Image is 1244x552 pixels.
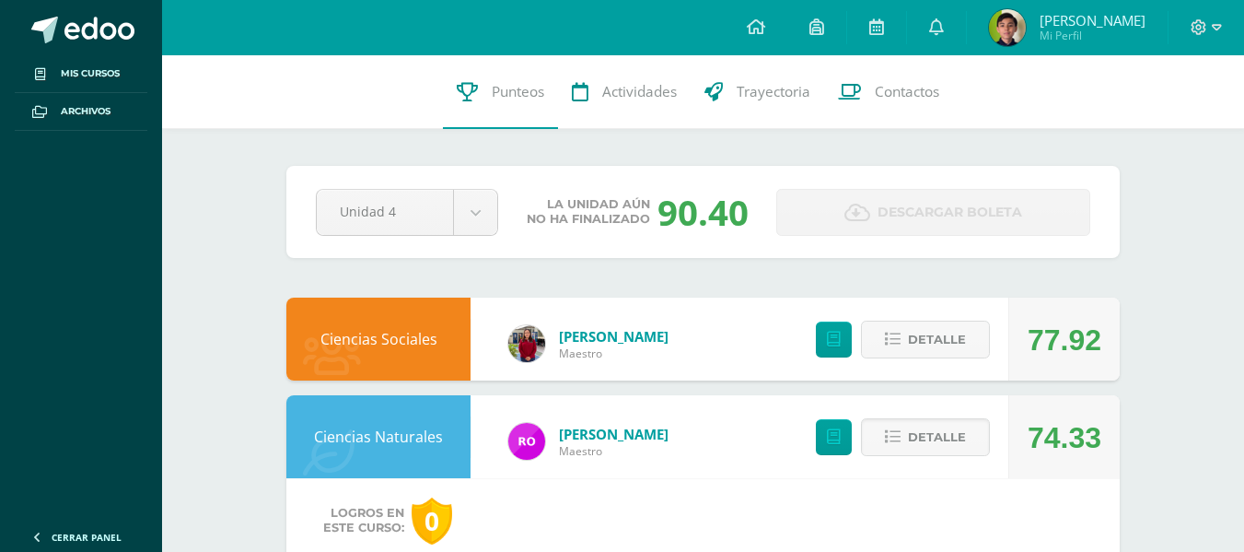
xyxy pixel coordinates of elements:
span: Unidad 4 [340,190,430,233]
div: Ciencias Naturales [286,395,471,478]
img: e1f0730b59be0d440f55fb027c9eff26.png [508,325,545,362]
span: Maestro [559,443,669,459]
a: [PERSON_NAME] [559,425,669,443]
span: Detalle [908,323,966,357]
a: Actividades [558,55,691,129]
a: Contactos [824,55,953,129]
span: Mis cursos [61,66,120,81]
img: 0a54c271053640bc7d5583f8cc83ce1f.png [989,9,1026,46]
img: 08228f36aa425246ac1f75ab91e507c5.png [508,423,545,460]
span: Cerrar panel [52,531,122,544]
span: Logros en este curso: [323,506,404,535]
div: Ciencias Sociales [286,298,471,381]
span: Contactos [875,82,939,101]
span: Detalle [908,420,966,454]
a: [PERSON_NAME] [559,327,669,346]
a: Archivos [15,93,147,131]
button: Detalle [861,321,990,358]
button: Detalle [861,418,990,456]
span: Punteos [492,82,544,101]
a: Mis cursos [15,55,147,93]
div: 0 [412,498,452,545]
span: Mi Perfil [1040,28,1145,43]
a: Trayectoria [691,55,824,129]
span: [PERSON_NAME] [1040,11,1145,29]
div: 74.33 [1028,396,1101,479]
span: Archivos [61,104,110,119]
span: Actividades [602,82,677,101]
div: 77.92 [1028,299,1101,382]
span: Maestro [559,346,669,361]
a: Punteos [443,55,558,129]
span: Trayectoria [737,82,810,101]
span: Descargar boleta [878,190,1022,235]
div: 90.40 [657,188,749,236]
a: Unidad 4 [317,190,497,235]
span: La unidad aún no ha finalizado [527,197,650,227]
